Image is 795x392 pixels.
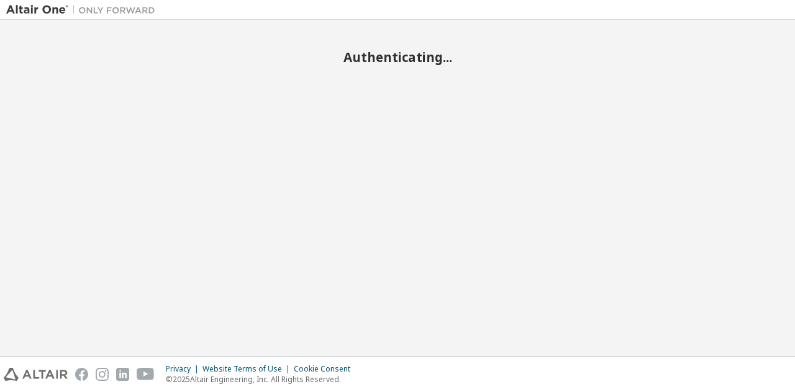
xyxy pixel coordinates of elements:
img: Altair One [6,4,161,16]
div: Website Terms of Use [202,364,294,374]
div: Privacy [166,364,202,374]
img: linkedin.svg [116,368,129,381]
img: youtube.svg [137,368,155,381]
img: facebook.svg [75,368,88,381]
img: altair_logo.svg [4,368,68,381]
div: Cookie Consent [294,364,358,374]
h2: Authenticating... [6,49,789,65]
img: instagram.svg [96,368,109,381]
p: © 2025 Altair Engineering, Inc. All Rights Reserved. [166,374,358,385]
